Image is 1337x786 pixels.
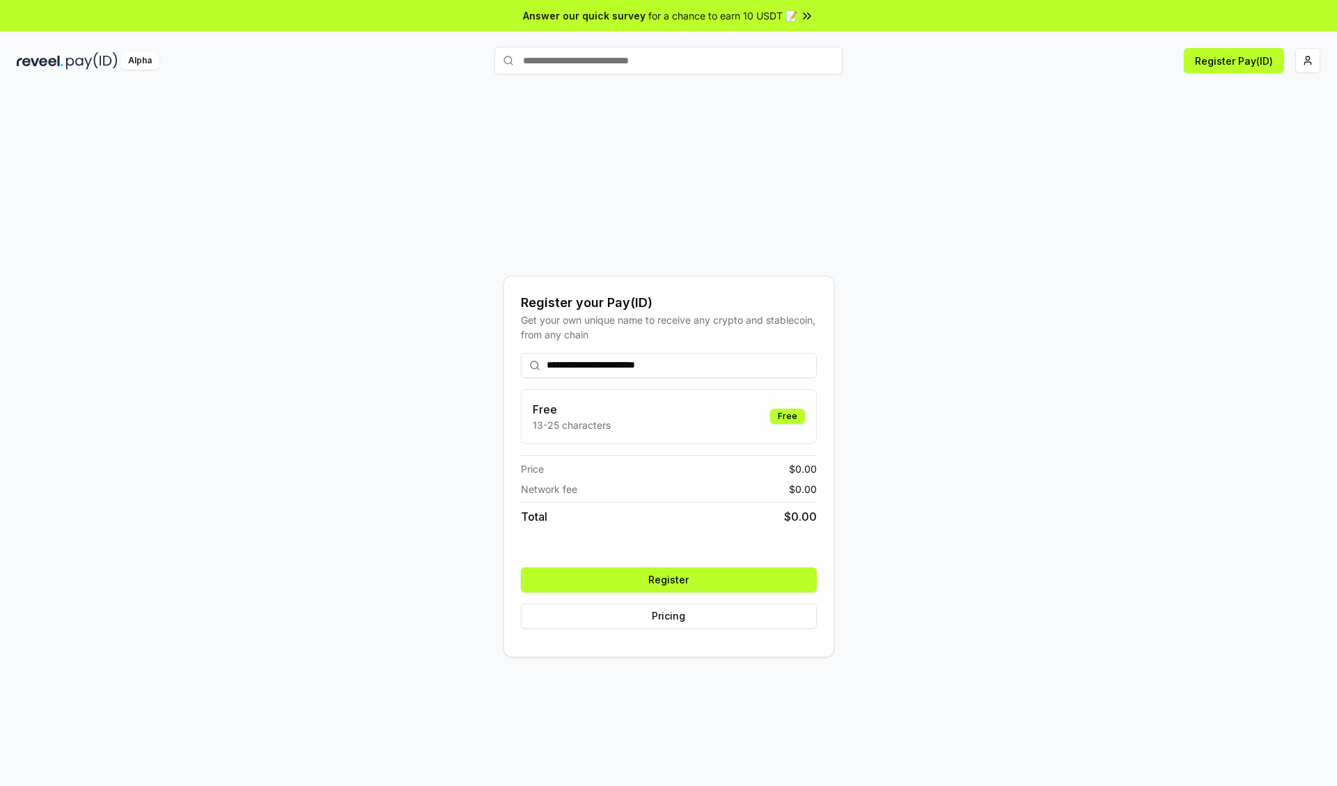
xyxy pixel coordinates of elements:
[521,293,817,313] div: Register your Pay(ID)
[533,418,611,432] p: 13-25 characters
[521,482,577,496] span: Network fee
[1184,48,1284,73] button: Register Pay(ID)
[648,8,797,23] span: for a chance to earn 10 USDT 📝
[533,401,611,418] h3: Free
[789,482,817,496] span: $ 0.00
[523,8,646,23] span: Answer our quick survey
[521,604,817,629] button: Pricing
[521,567,817,592] button: Register
[66,52,118,70] img: pay_id
[789,462,817,476] span: $ 0.00
[521,313,817,342] div: Get your own unique name to receive any crypto and stablecoin, from any chain
[521,508,547,525] span: Total
[784,508,817,525] span: $ 0.00
[521,462,544,476] span: Price
[770,409,805,424] div: Free
[17,52,63,70] img: reveel_dark
[120,52,159,70] div: Alpha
